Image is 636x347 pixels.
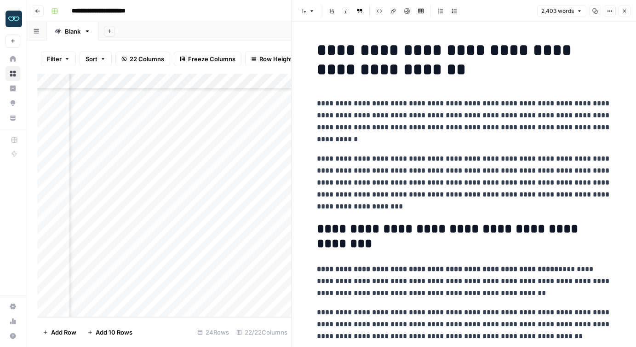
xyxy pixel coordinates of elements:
div: 22/22 Columns [233,325,291,340]
img: Zola Inc Logo [6,11,22,27]
span: Sort [86,54,97,64]
span: Freeze Columns [188,54,235,64]
a: Your Data [6,110,20,125]
button: 2,403 words [537,5,586,17]
a: Home [6,52,20,66]
span: 2,403 words [541,7,574,15]
a: Browse [6,66,20,81]
a: Settings [6,299,20,314]
button: Add 10 Rows [82,325,138,340]
button: Help + Support [6,329,20,343]
button: Workspace: Zola Inc [6,7,20,30]
div: Blank [65,27,80,36]
span: Add 10 Rows [96,328,132,337]
div: 24 Rows [194,325,233,340]
span: Add Row [51,328,76,337]
a: Opportunities [6,96,20,110]
a: Insights [6,81,20,96]
a: Blank [47,22,98,40]
span: 22 Columns [130,54,164,64]
button: Row Height [245,52,298,66]
span: Filter [47,54,62,64]
a: Usage [6,314,20,329]
button: Freeze Columns [174,52,241,66]
button: Add Row [37,325,82,340]
button: 22 Columns [115,52,170,66]
button: Sort [80,52,112,66]
span: Row Height [259,54,292,64]
button: Filter [41,52,76,66]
